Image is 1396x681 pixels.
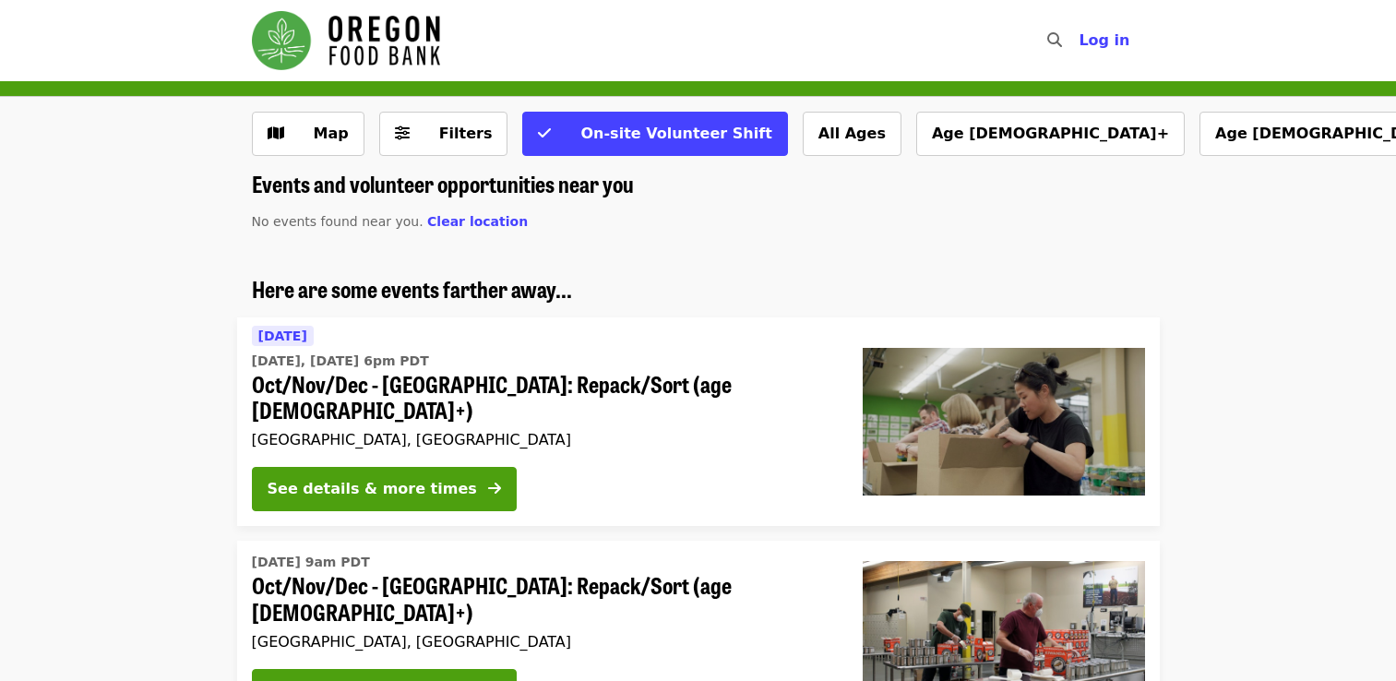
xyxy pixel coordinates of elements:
span: On-site Volunteer Shift [580,125,771,142]
span: Events and volunteer opportunities near you [252,167,634,199]
time: [DATE], [DATE] 6pm PDT [252,352,429,371]
span: Filters [439,125,493,142]
input: Search [1073,18,1088,63]
i: map icon [268,125,284,142]
div: [GEOGRAPHIC_DATA], [GEOGRAPHIC_DATA] [252,431,833,448]
button: All Ages [803,112,901,156]
div: [GEOGRAPHIC_DATA], [GEOGRAPHIC_DATA] [252,633,833,651]
button: Filters (0 selected) [379,112,508,156]
button: On-site Volunteer Shift [522,112,787,156]
button: See details & more times [252,467,517,511]
span: Map [314,125,349,142]
span: Here are some events farther away... [252,272,572,305]
i: arrow-right icon [488,480,501,497]
button: Log in [1064,22,1144,59]
img: Oct/Nov/Dec - Portland: Repack/Sort (age 8+) organized by Oregon Food Bank [863,348,1145,496]
a: See details for "Oct/Nov/Dec - Portland: Repack/Sort (age 8+)" [237,317,1160,527]
span: Oct/Nov/Dec - [GEOGRAPHIC_DATA]: Repack/Sort (age [DEMOGRAPHIC_DATA]+) [252,371,833,424]
img: Oregon Food Bank - Home [252,11,440,70]
span: [DATE] [258,329,307,343]
span: No events found near you. [252,214,424,229]
span: Log in [1079,31,1129,49]
div: See details & more times [268,478,477,500]
span: Clear location [427,214,528,229]
i: search icon [1047,31,1062,49]
span: Oct/Nov/Dec - [GEOGRAPHIC_DATA]: Repack/Sort (age [DEMOGRAPHIC_DATA]+) [252,572,833,626]
time: [DATE] 9am PDT [252,553,370,572]
button: Clear location [427,212,528,232]
i: check icon [538,125,551,142]
button: Show map view [252,112,364,156]
i: sliders-h icon [395,125,410,142]
button: Age [DEMOGRAPHIC_DATA]+ [916,112,1185,156]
